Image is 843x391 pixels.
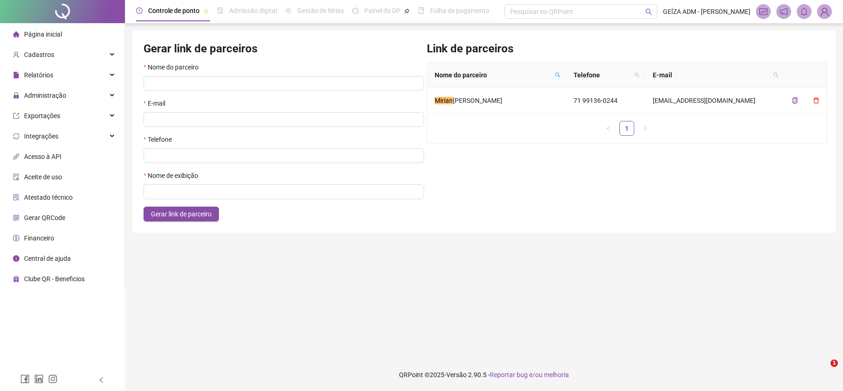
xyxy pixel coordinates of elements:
[203,8,209,14] span: pushpin
[24,214,65,221] span: Gerar QRCode
[645,88,784,114] td: [EMAIL_ADDRESS][DOMAIN_NAME]
[634,72,640,78] span: search
[13,174,19,180] span: audit
[24,234,54,242] span: Financeiro
[773,72,779,78] span: search
[653,70,769,80] span: E-mail
[13,113,19,119] span: export
[643,126,648,131] span: right
[553,68,562,82] span: search
[136,7,143,14] span: clock-circle
[144,170,204,181] label: Nome de exibição
[125,359,843,391] footer: QRPoint © 2025 - 2.90.5 -
[601,121,616,136] button: left
[148,7,200,14] span: Controle de ponto
[144,207,219,221] button: Gerar link de parceiro
[13,133,19,139] span: sync
[601,121,616,136] li: Página anterior
[13,72,19,78] span: file
[13,214,19,221] span: qrcode
[780,7,788,16] span: notification
[818,5,831,19] img: 29244
[418,7,425,14] span: book
[490,371,569,378] span: Reportar bug e/ou melhoria
[229,7,277,14] span: Admissão digital
[34,374,44,384] span: linkedin
[98,377,105,383] span: left
[435,97,453,104] mark: Mirian
[13,235,19,241] span: dollar
[24,275,85,283] span: Clube QR - Beneficios
[24,173,62,181] span: Aceite de uso
[24,255,71,262] span: Central de ajuda
[446,371,467,378] span: Versão
[620,121,634,135] a: 1
[24,132,58,140] span: Integrações
[24,194,73,201] span: Atestado técnico
[663,6,750,17] span: GEÍZA ADM - [PERSON_NAME]
[638,121,653,136] button: right
[20,374,30,384] span: facebook
[13,194,19,201] span: solution
[144,98,171,108] label: E-mail
[632,68,642,82] span: search
[759,7,768,16] span: fund
[812,359,834,382] iframe: Intercom live chat
[48,374,57,384] span: instagram
[427,42,827,57] h3: Link de parceiros
[800,7,808,16] span: bell
[24,71,53,79] span: Relatórios
[574,70,631,80] span: Telefone
[13,276,19,282] span: gift
[555,72,561,78] span: search
[566,88,646,114] td: 71 99136-0244
[297,7,344,14] span: Gestão de férias
[13,51,19,58] span: user-add
[792,97,798,104] span: copy
[771,68,781,82] span: search
[144,42,424,57] h3: Gerar link de parceiros
[619,121,634,136] li: 1
[144,62,205,72] label: Nome do parceiro
[606,126,611,131] span: left
[364,7,400,14] span: Painel do DP
[151,209,212,219] span: Gerar link de parceiro
[24,153,62,160] span: Acesso à API
[24,31,62,38] span: Página inicial
[24,51,54,58] span: Cadastros
[285,7,292,14] span: sun
[813,97,819,104] span: delete
[24,112,60,120] span: Exportações
[638,121,653,136] li: Próxima página
[435,70,551,80] span: Nome do parceiro
[217,7,224,14] span: file-done
[13,31,19,38] span: home
[645,8,652,15] span: search
[13,255,19,262] span: info-circle
[144,134,178,145] label: Telefone
[831,359,838,367] span: 1
[24,92,66,99] span: Administração
[404,8,410,14] span: pushpin
[13,92,19,99] span: lock
[430,7,489,14] span: Folha de pagamento
[453,97,502,104] span: [PERSON_NAME]
[13,153,19,160] span: api
[352,7,359,14] span: dashboard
